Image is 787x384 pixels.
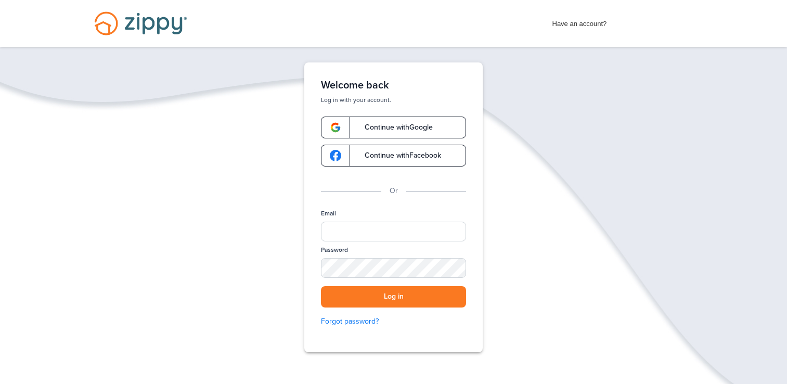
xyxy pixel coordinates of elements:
[321,286,466,308] button: Log in
[354,152,441,159] span: Continue with Facebook
[330,150,341,161] img: google-logo
[354,124,433,131] span: Continue with Google
[552,13,607,30] span: Have an account?
[321,79,466,92] h1: Welcome back
[330,122,341,133] img: google-logo
[321,222,466,241] input: Email
[321,316,466,327] a: Forgot password?
[321,246,348,254] label: Password
[321,117,466,138] a: google-logoContinue withGoogle
[321,209,336,218] label: Email
[390,185,398,197] p: Or
[321,258,466,278] input: Password
[321,145,466,167] a: google-logoContinue withFacebook
[321,96,466,104] p: Log in with your account.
